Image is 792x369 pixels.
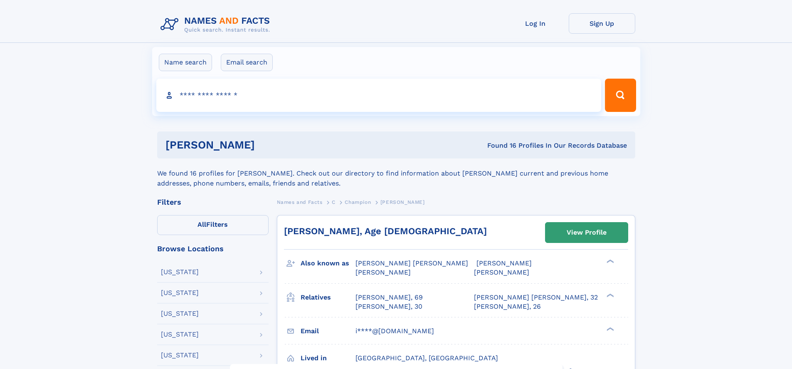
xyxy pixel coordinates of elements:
[355,302,422,311] a: [PERSON_NAME], 30
[355,293,423,302] a: [PERSON_NAME], 69
[157,13,277,36] img: Logo Names and Facts
[604,326,614,332] div: ❯
[474,293,598,302] a: [PERSON_NAME] [PERSON_NAME], 32
[161,269,199,275] div: [US_STATE]
[221,54,273,71] label: Email search
[345,199,371,205] span: Champion
[157,215,269,235] label: Filters
[161,310,199,317] div: [US_STATE]
[545,223,628,243] a: View Profile
[165,140,371,150] h1: [PERSON_NAME]
[476,259,532,267] span: [PERSON_NAME]
[157,245,269,253] div: Browse Locations
[345,197,371,207] a: Champion
[301,290,355,305] h3: Relatives
[380,199,425,205] span: [PERSON_NAME]
[605,79,636,112] button: Search Button
[284,226,487,236] a: [PERSON_NAME], Age [DEMOGRAPHIC_DATA]
[161,290,199,296] div: [US_STATE]
[161,331,199,338] div: [US_STATE]
[332,199,336,205] span: C
[569,13,635,34] a: Sign Up
[157,158,635,188] div: We found 16 profiles for [PERSON_NAME]. Check out our directory to find information about [PERSON...
[502,13,569,34] a: Log In
[159,54,212,71] label: Name search
[301,256,355,270] h3: Also known as
[277,197,323,207] a: Names and Facts
[474,268,529,276] span: [PERSON_NAME]
[157,198,269,206] div: Filters
[355,354,498,362] span: [GEOGRAPHIC_DATA], [GEOGRAPHIC_DATA]
[604,292,614,298] div: ❯
[567,223,607,242] div: View Profile
[156,79,602,112] input: search input
[332,197,336,207] a: C
[474,302,541,311] a: [PERSON_NAME], 26
[161,352,199,359] div: [US_STATE]
[197,220,206,228] span: All
[355,268,411,276] span: [PERSON_NAME]
[301,324,355,338] h3: Email
[355,259,468,267] span: [PERSON_NAME] [PERSON_NAME]
[604,259,614,264] div: ❯
[371,141,627,150] div: Found 16 Profiles In Our Records Database
[301,351,355,365] h3: Lived in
